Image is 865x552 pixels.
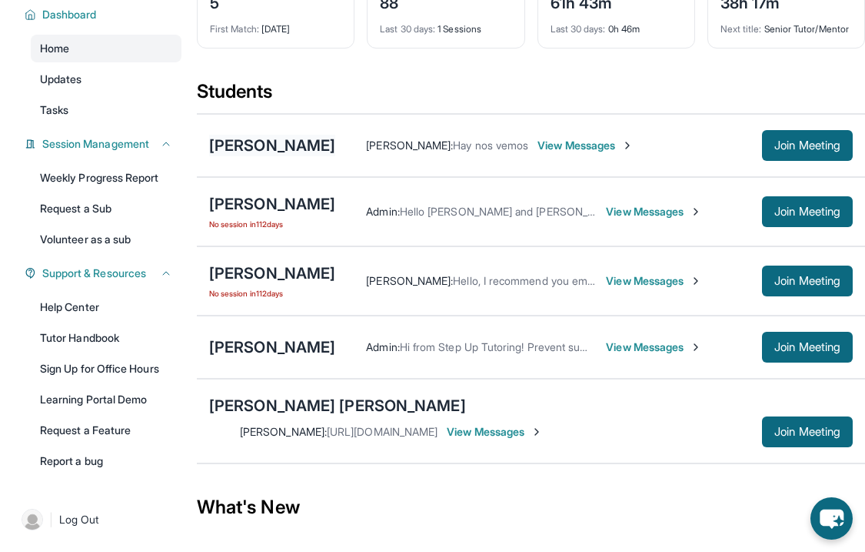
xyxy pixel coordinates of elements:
a: Tasks [31,96,181,124]
span: Updates [40,72,82,87]
img: Chevron-Right [690,206,702,218]
div: 0h 46m [551,14,682,35]
span: | [49,510,53,529]
div: [PERSON_NAME] [209,135,335,156]
a: Request a Sub [31,195,181,222]
span: [PERSON_NAME] : [240,425,327,438]
button: Dashboard [36,7,172,22]
img: Chevron-Right [690,341,702,353]
span: Session Management [42,136,149,152]
span: Home [40,41,69,56]
a: Volunteer as a sub [31,226,181,253]
button: Join Meeting [762,196,853,227]
button: Join Meeting [762,266,853,296]
span: View Messages [606,273,702,289]
span: Join Meeting [774,207,840,216]
a: Request a Feature [31,417,181,444]
a: Home [31,35,181,62]
span: Dashboard [42,7,97,22]
span: View Messages [447,424,543,440]
a: Sign Up for Office Hours [31,355,181,383]
div: Students [197,79,865,113]
div: [DATE] [210,14,341,35]
span: Admin : [366,205,399,218]
button: Session Management [36,136,172,152]
div: [PERSON_NAME] [209,336,335,358]
span: No session in 112 days [209,287,335,299]
div: [PERSON_NAME] [PERSON_NAME] [209,395,466,417]
span: Next title : [720,23,762,35]
button: Join Meeting [762,332,853,363]
span: Join Meeting [774,276,840,286]
img: user-img [22,509,43,530]
div: 1 Sessions [380,14,511,35]
img: Chevron-Right [621,139,634,152]
a: |Log Out [15,503,181,537]
div: [PERSON_NAME] [209,263,335,284]
span: Last 30 days : [380,23,435,35]
span: View Messages [606,340,702,355]
button: chat-button [810,497,853,540]
span: First Match : [210,23,259,35]
span: Join Meeting [774,427,840,437]
span: [PERSON_NAME] : [366,139,453,152]
span: Join Meeting [774,141,840,150]
span: Tasks [40,102,68,118]
span: Last 30 days : [551,23,606,35]
div: [PERSON_NAME] [209,193,335,215]
span: Log Out [59,512,99,527]
span: [URL][DOMAIN_NAME] [327,425,437,438]
div: Senior Tutor/Mentor [720,14,852,35]
button: Support & Resources [36,266,172,281]
span: [PERSON_NAME] : [366,274,453,287]
img: Chevron-Right [531,426,543,438]
span: View Messages [537,138,634,153]
button: Join Meeting [762,130,853,161]
div: What's New [197,473,865,541]
a: Report a bug [31,447,181,475]
a: Updates [31,65,181,93]
span: No session in 112 days [209,218,335,230]
a: Learning Portal Demo [31,386,181,413]
img: Chevron-Right [690,275,702,287]
button: Join Meeting [762,417,853,447]
a: Tutor Handbook [31,324,181,352]
a: Weekly Progress Report [31,164,181,192]
span: View Messages [606,204,702,219]
span: Support & Resources [42,266,146,281]
span: Join Meeting [774,343,840,352]
span: Admin : [366,340,399,353]
span: Hay nos vemos [453,139,528,152]
a: Help Center [31,293,181,321]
